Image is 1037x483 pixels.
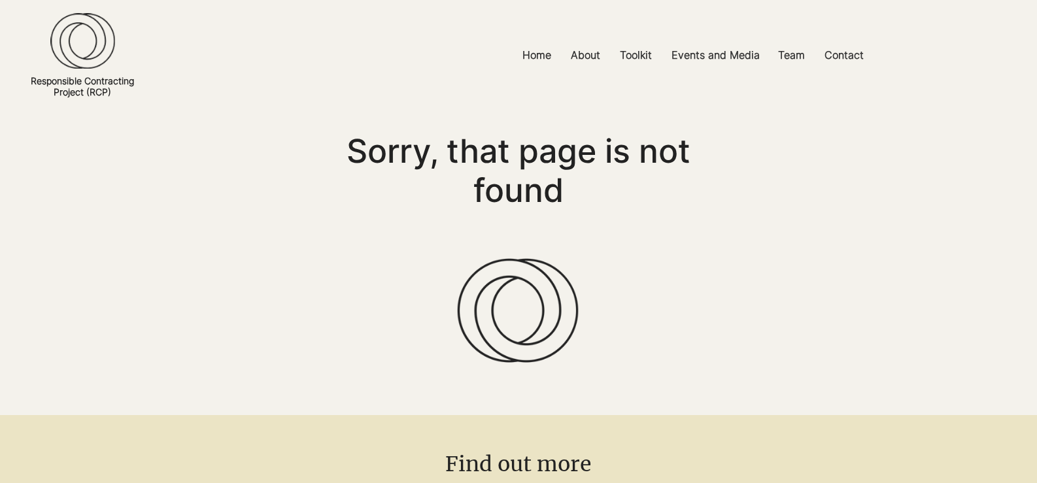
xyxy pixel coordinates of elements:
[322,131,716,210] h2: Sorry, that page is not found
[818,41,870,70] p: Contact
[662,41,768,70] a: Events and Media
[610,41,662,70] a: Toolkit
[516,41,558,70] p: Home
[665,41,766,70] p: Events and Media
[513,41,561,70] a: Home
[772,41,811,70] p: Team
[445,451,591,477] span: Find out more​
[362,41,1025,70] nav: Site
[31,75,134,97] a: Responsible ContractingProject (RCP)
[613,41,658,70] p: Toolkit
[768,41,815,70] a: Team
[561,41,610,70] a: About
[564,41,607,70] p: About
[815,41,874,70] a: Contact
